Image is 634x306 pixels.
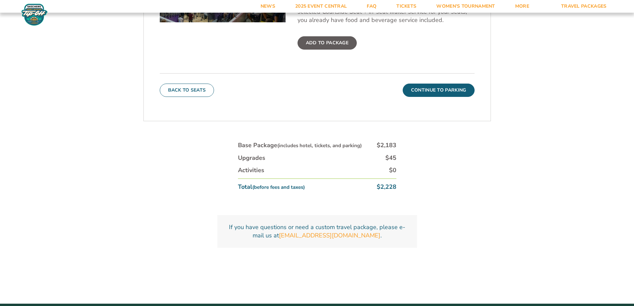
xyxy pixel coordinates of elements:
div: $2,183 [377,141,396,150]
a: [EMAIL_ADDRESS][DOMAIN_NAME] [279,231,380,240]
img: Fort Myers Tip-Off [20,3,49,26]
p: If you have questions or need a custom travel package, please e-mail us at . [225,223,409,240]
div: Base Package [238,141,362,150]
small: (before fees and taxes) [252,184,305,190]
div: Total [238,183,305,191]
div: $45 [385,154,396,162]
small: (includes hotel, tickets, and parking) [277,142,362,149]
div: $2,228 [377,183,396,191]
button: Back To Seats [160,84,214,97]
label: Add To Package [298,36,357,50]
div: Upgrades [238,154,265,162]
div: $0 [389,166,396,174]
div: Activities [238,166,264,174]
button: Continue To Parking [403,84,475,97]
